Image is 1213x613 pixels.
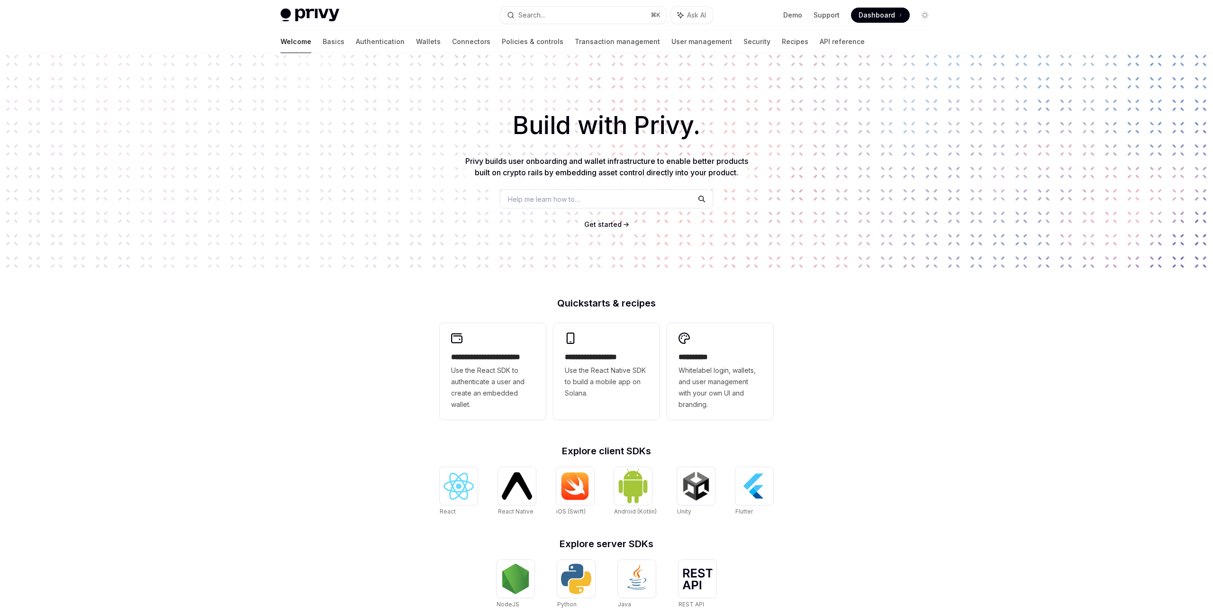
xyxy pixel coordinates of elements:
[851,8,910,23] a: Dashboard
[323,30,344,53] a: Basics
[497,601,519,608] span: NodeJS
[743,30,770,53] a: Security
[739,471,769,501] img: Flutter
[281,9,339,22] img: light logo
[618,601,631,608] span: Java
[820,30,865,53] a: API reference
[440,298,773,308] h2: Quickstarts & recipes
[556,508,586,515] span: iOS (Swift)
[814,10,840,20] a: Support
[917,8,932,23] button: Toggle dark mode
[553,323,660,420] a: **** **** **** ***Use the React Native SDK to build a mobile app on Solana.
[671,30,732,53] a: User management
[440,446,773,456] h2: Explore client SDKs
[735,508,753,515] span: Flutter
[622,564,652,594] img: Java
[859,10,895,20] span: Dashboard
[498,467,536,516] a: React NativeReact Native
[416,30,441,53] a: Wallets
[500,564,531,594] img: NodeJS
[687,10,706,20] span: Ask AI
[557,560,595,609] a: PythonPython
[783,10,802,20] a: Demo
[440,467,478,516] a: ReactReact
[614,508,657,515] span: Android (Kotlin)
[679,601,704,608] span: REST API
[465,156,748,177] span: Privy builds user onboarding and wallet infrastructure to enable better products built on crypto ...
[498,508,534,515] span: React Native
[679,560,716,609] a: REST APIREST API
[679,365,762,410] span: Whitelabel login, wallets, and user management with your own UI and branding.
[556,467,594,516] a: iOS (Swift)iOS (Swift)
[614,467,657,516] a: Android (Kotlin)Android (Kotlin)
[618,468,648,504] img: Android (Kotlin)
[618,560,656,609] a: JavaJava
[518,9,545,21] div: Search...
[500,7,666,24] button: Search...⌘K
[451,365,534,410] span: Use the React SDK to authenticate a user and create an embedded wallet.
[15,107,1198,144] h1: Build with Privy.
[444,473,474,500] img: React
[681,471,711,501] img: Unity
[575,30,660,53] a: Transaction management
[782,30,808,53] a: Recipes
[440,539,773,549] h2: Explore server SDKs
[560,472,590,500] img: iOS (Swift)
[671,7,713,24] button: Ask AI
[667,323,773,420] a: **** *****Whitelabel login, wallets, and user management with your own UI and branding.
[557,601,577,608] span: Python
[682,568,713,589] img: REST API
[651,11,661,19] span: ⌘ K
[677,508,691,515] span: Unity
[565,365,648,399] span: Use the React Native SDK to build a mobile app on Solana.
[677,467,715,516] a: UnityUnity
[452,30,490,53] a: Connectors
[356,30,405,53] a: Authentication
[502,30,563,53] a: Policies & controls
[508,194,580,204] span: Help me learn how to…
[440,508,456,515] span: React
[502,472,532,499] img: React Native
[584,220,622,228] span: Get started
[735,467,773,516] a: FlutterFlutter
[584,220,622,229] a: Get started
[497,560,534,609] a: NodeJSNodeJS
[561,564,591,594] img: Python
[281,30,311,53] a: Welcome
